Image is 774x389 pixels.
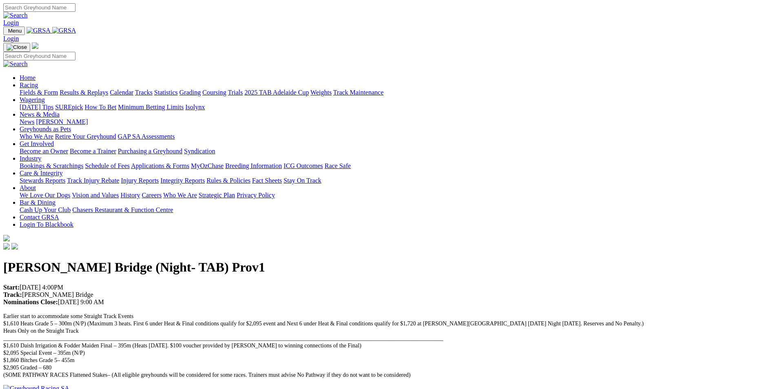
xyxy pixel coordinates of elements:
[72,192,119,199] a: Vision and Values
[20,118,34,125] a: News
[3,35,19,42] a: Login
[3,243,10,250] img: facebook.svg
[3,284,20,291] strong: Start:
[284,177,321,184] a: Stay On Track
[72,206,173,213] a: Chasers Restaurant & Function Centre
[3,298,58,305] strong: Nominations Close:
[20,111,60,118] a: News & Media
[20,126,71,133] a: Greyhounds as Pets
[20,170,63,177] a: Care & Integrity
[3,235,10,241] img: logo-grsa-white.png
[20,206,71,213] a: Cash Up Your Club
[11,243,18,250] img: twitter.svg
[121,177,159,184] a: Injury Reports
[60,89,108,96] a: Results & Replays
[142,192,162,199] a: Careers
[20,148,68,155] a: Become an Owner
[20,162,771,170] div: Industry
[20,214,59,221] a: Contact GRSA
[20,221,73,228] a: Login To Blackbook
[3,291,22,298] strong: Track:
[191,162,224,169] a: MyOzChase
[20,89,58,96] a: Fields & Form
[20,133,53,140] a: Who We Are
[52,27,76,34] img: GRSA
[110,89,133,96] a: Calendar
[20,155,41,162] a: Industry
[163,192,197,199] a: Who We Are
[135,89,153,96] a: Tracks
[20,162,83,169] a: Bookings & Scratchings
[20,184,36,191] a: About
[32,42,38,49] img: logo-grsa-white.png
[3,19,19,26] a: Login
[160,177,205,184] a: Integrity Reports
[310,89,332,96] a: Weights
[3,12,28,19] img: Search
[20,140,54,147] a: Get Involved
[20,89,771,96] div: Racing
[3,313,644,378] span: Earlier start to accommodate some Straight Track Events $1,610 Heats Grade 5 – 300m (N/P) (Maximu...
[3,27,25,35] button: Toggle navigation
[118,133,175,140] a: GAP SA Assessments
[67,177,119,184] a: Track Injury Rebate
[7,44,27,51] img: Close
[20,133,771,140] div: Greyhounds as Pets
[70,148,116,155] a: Become a Trainer
[244,89,309,96] a: 2025 TAB Adelaide Cup
[55,133,116,140] a: Retire Your Greyhound
[225,162,282,169] a: Breeding Information
[185,104,205,111] a: Isolynx
[55,104,83,111] a: SUREpick
[3,284,771,306] p: [DATE] 4:00PM [PERSON_NAME] Bridge [DATE] 9:00 AM
[202,89,226,96] a: Coursing
[199,192,235,199] a: Strategic Plan
[252,177,282,184] a: Fact Sheets
[20,177,771,184] div: Care & Integrity
[3,3,75,12] input: Search
[118,104,184,111] a: Minimum Betting Limits
[20,177,65,184] a: Stewards Reports
[120,192,140,199] a: History
[3,60,28,68] img: Search
[237,192,275,199] a: Privacy Policy
[85,104,117,111] a: How To Bet
[180,89,201,96] a: Grading
[206,177,251,184] a: Rules & Policies
[20,148,771,155] div: Get Involved
[27,27,51,34] img: GRSA
[20,192,771,199] div: About
[118,148,182,155] a: Purchasing a Greyhound
[228,89,243,96] a: Trials
[20,104,771,111] div: Wagering
[85,162,129,169] a: Schedule of Fees
[184,148,215,155] a: Syndication
[20,118,771,126] div: News & Media
[333,89,384,96] a: Track Maintenance
[3,260,771,275] h1: [PERSON_NAME] Bridge (Night- TAB) Prov1
[20,104,53,111] a: [DATE] Tips
[8,28,22,34] span: Menu
[284,162,323,169] a: ICG Outcomes
[131,162,189,169] a: Applications & Forms
[3,43,30,52] button: Toggle navigation
[36,118,88,125] a: [PERSON_NAME]
[20,96,45,103] a: Wagering
[20,74,35,81] a: Home
[20,192,70,199] a: We Love Our Dogs
[3,52,75,60] input: Search
[20,199,55,206] a: Bar & Dining
[324,162,350,169] a: Race Safe
[154,89,178,96] a: Statistics
[20,82,38,88] a: Racing
[20,206,771,214] div: Bar & Dining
